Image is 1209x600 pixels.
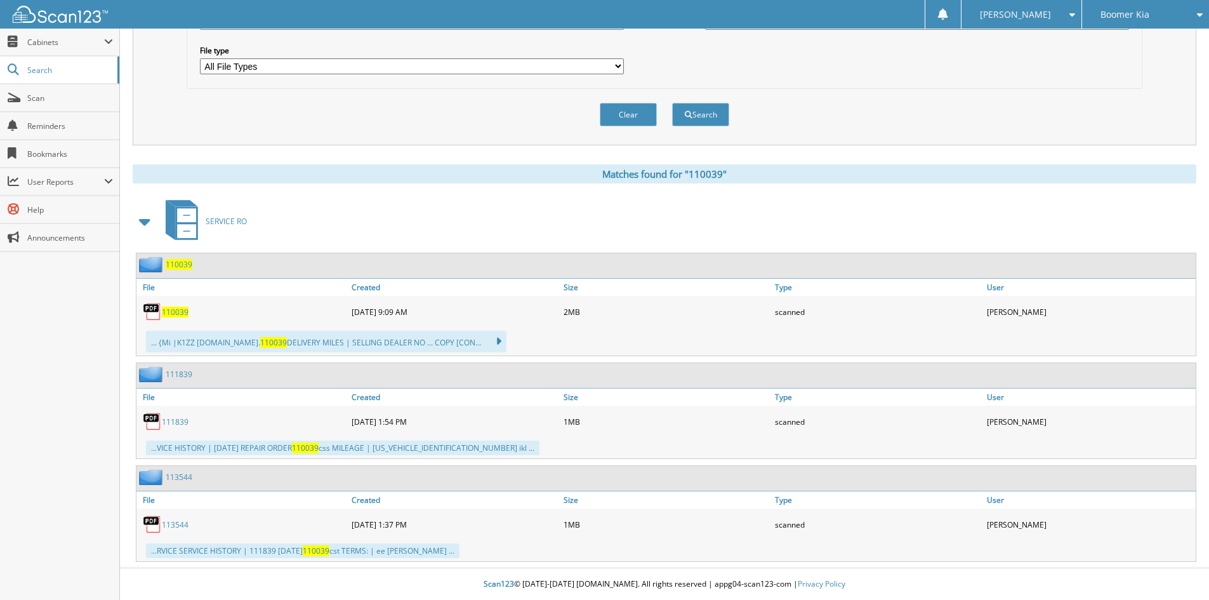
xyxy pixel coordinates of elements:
[27,204,113,215] span: Help
[984,389,1196,406] a: User
[984,279,1196,296] a: User
[136,389,348,406] a: File
[984,512,1196,537] div: [PERSON_NAME]
[27,149,113,159] span: Bookmarks
[772,491,984,509] a: Type
[484,578,514,589] span: Scan123
[27,65,111,76] span: Search
[158,196,247,246] a: SERVICE RO
[772,279,984,296] a: Type
[560,491,772,509] a: Size
[560,512,772,537] div: 1MB
[27,93,113,103] span: Scan
[1100,11,1149,18] span: Boomer Kia
[560,299,772,324] div: 2MB
[348,299,560,324] div: [DATE] 9:09 AM
[984,491,1196,509] a: User
[984,299,1196,324] div: [PERSON_NAME]
[348,279,560,296] a: Created
[146,543,459,558] div: ...RVICE SERVICE HISTORY | 111839 [DATE] cst TERMS: | ee [PERSON_NAME] ...
[139,257,166,272] img: folder2.png
[772,512,984,537] div: scanned
[120,569,1209,600] div: © [DATE]-[DATE] [DOMAIN_NAME]. All rights reserved | appg04-scan123-com |
[672,103,729,126] button: Search
[133,164,1196,183] div: Matches found for "110039"
[139,469,166,485] img: folder2.png
[143,302,162,321] img: PDF.png
[772,299,984,324] div: scanned
[348,409,560,434] div: [DATE] 1:54 PM
[980,11,1051,18] span: [PERSON_NAME]
[348,389,560,406] a: Created
[143,412,162,431] img: PDF.png
[27,37,104,48] span: Cabinets
[303,545,329,556] span: 110039
[348,491,560,509] a: Created
[560,409,772,434] div: 1MB
[27,121,113,131] span: Reminders
[200,45,624,56] label: File type
[348,512,560,537] div: [DATE] 1:37 PM
[136,279,348,296] a: File
[798,578,845,589] a: Privacy Policy
[772,389,984,406] a: Type
[139,366,166,382] img: folder2.png
[146,331,506,352] div: ... {Mi |K1ZZ [DOMAIN_NAME]. DELIVERY MILES | SELLING DEALER NO ... COPY [CON...
[260,337,287,348] span: 110039
[1146,539,1209,600] iframe: Chat Widget
[292,443,319,453] span: 110039
[772,409,984,434] div: scanned
[206,216,247,227] span: SERVICE RO
[560,389,772,406] a: Size
[143,515,162,534] img: PDF.png
[166,259,192,270] a: 110039
[166,369,192,380] a: 111839
[146,441,539,455] div: ...VICE HISTORY | [DATE] REPAIR ORDER css MILEAGE | [US_VEHICLE_IDENTIFICATION_NUMBER] ikl ...
[984,409,1196,434] div: [PERSON_NAME]
[13,6,108,23] img: scan123-logo-white.svg
[166,472,192,483] a: 113544
[600,103,657,126] button: Clear
[136,491,348,509] a: File
[27,177,104,187] span: User Reports
[162,307,188,317] a: 110039
[162,417,188,427] a: 111839
[162,519,188,530] a: 113544
[27,232,113,243] span: Announcements
[560,279,772,296] a: Size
